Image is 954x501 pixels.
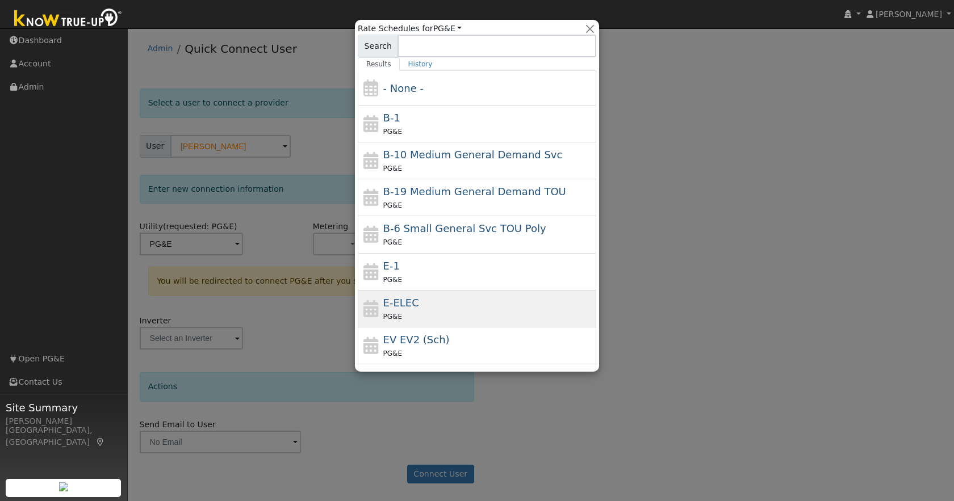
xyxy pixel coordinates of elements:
span: E-ELEC [383,297,419,309]
span: E-1 [383,260,400,272]
span: PG&E [383,276,402,284]
a: History [400,57,441,71]
span: PG&E [383,238,402,246]
span: - None - [383,82,424,94]
span: B-19 Medium General Demand TOU (Secondary) Mandatory [383,186,566,197]
span: [PERSON_NAME] [876,10,942,19]
span: B-6 Small General Service TOU Poly Phase [383,222,546,234]
span: PG&E [383,313,402,321]
span: Site Summary [6,400,122,415]
img: retrieve [59,482,68,491]
span: PG&E [383,128,402,136]
span: Electric Vehicle EV2 (Sch) [383,334,450,346]
div: [GEOGRAPHIC_DATA], [GEOGRAPHIC_DATA] [6,424,122,448]
span: Rate Schedules for [358,23,462,35]
a: Map [95,437,106,447]
div: [PERSON_NAME] [6,415,122,427]
span: PG&E [383,165,402,172]
img: Know True-Up [9,6,128,32]
span: PG&E [383,201,402,209]
a: PG&E [433,24,462,33]
span: Search [358,35,398,57]
a: Results [358,57,400,71]
span: PG&E [383,350,402,357]
span: B-1 [383,112,400,124]
span: B-10 Medium General Demand Service (Primary Voltage) [383,149,563,161]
